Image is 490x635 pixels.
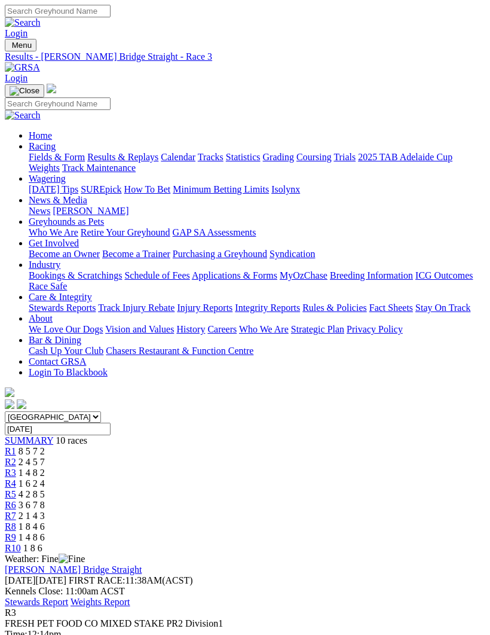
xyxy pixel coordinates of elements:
a: Who We Are [239,324,289,334]
span: 4 2 8 5 [19,489,45,499]
a: R10 [5,543,21,553]
a: Syndication [269,249,315,259]
a: Tracks [198,152,223,162]
span: [DATE] [5,575,36,585]
a: Grading [263,152,294,162]
a: How To Bet [124,184,171,194]
a: Bar & Dining [29,335,81,345]
a: Weights Report [71,597,130,607]
a: Integrity Reports [235,303,300,313]
a: Stay On Track [415,303,470,313]
a: R9 [5,532,16,542]
input: Search [5,97,111,110]
img: Search [5,17,41,28]
span: R6 [5,500,16,510]
a: Track Injury Rebate [98,303,174,313]
a: R1 [5,446,16,456]
a: Stewards Report [5,597,68,607]
a: 2025 TAB Adelaide Cup [358,152,452,162]
a: Who We Are [29,227,78,237]
a: Become an Owner [29,249,100,259]
span: R4 [5,478,16,489]
img: GRSA [5,62,40,73]
a: R8 [5,521,16,532]
a: SUREpick [81,184,121,194]
img: Search [5,110,41,121]
div: About [29,324,485,335]
span: 2 1 4 3 [19,511,45,521]
a: Retire Your Greyhound [81,227,170,237]
button: Toggle navigation [5,39,36,51]
a: Results & Replays [87,152,158,162]
div: Bar & Dining [29,346,485,356]
a: News [29,206,50,216]
a: GAP SA Assessments [173,227,256,237]
a: Become a Trainer [102,249,170,259]
span: 10 races [56,435,87,445]
span: R3 [5,607,16,618]
a: Breeding Information [330,270,413,280]
a: We Love Our Dogs [29,324,103,334]
a: Get Involved [29,238,79,248]
span: 8 5 7 2 [19,446,45,456]
a: Greyhounds as Pets [29,216,104,227]
span: 1 8 6 [23,543,42,553]
a: Statistics [226,152,261,162]
span: 1 4 8 6 [19,532,45,542]
div: News & Media [29,206,485,216]
a: Chasers Restaurant & Function Centre [106,346,253,356]
a: Care & Integrity [29,292,92,302]
img: twitter.svg [17,399,26,409]
button: Toggle navigation [5,84,44,97]
a: Isolynx [271,184,300,194]
a: Contact GRSA [29,356,86,367]
div: Results - [PERSON_NAME] Bridge Straight - Race 3 [5,51,485,62]
span: R7 [5,511,16,521]
a: Login To Blackbook [29,367,108,377]
span: 1 4 8 2 [19,468,45,478]
a: ICG Outcomes [415,270,473,280]
a: Coursing [296,152,332,162]
span: 3 6 7 8 [19,500,45,510]
a: News & Media [29,195,87,205]
a: Login [5,73,27,83]
span: Menu [12,41,32,50]
a: [PERSON_NAME] [53,206,128,216]
a: SUMMARY [5,435,53,445]
span: [DATE] [5,575,66,585]
a: R5 [5,489,16,499]
a: Industry [29,260,60,270]
a: Stewards Reports [29,303,96,313]
a: Applications & Forms [192,270,277,280]
a: Race Safe [29,281,67,291]
img: logo-grsa-white.png [5,387,14,397]
a: Cash Up Your Club [29,346,103,356]
span: 11:38AM(ACST) [69,575,193,585]
a: Privacy Policy [347,324,403,334]
a: Home [29,130,52,141]
span: 2 4 5 7 [19,457,45,467]
a: Fields & Form [29,152,85,162]
div: Industry [29,270,485,292]
img: Close [10,86,39,96]
img: logo-grsa-white.png [47,84,56,93]
span: 1 8 4 6 [19,521,45,532]
a: Login [5,28,27,38]
a: R3 [5,468,16,478]
div: Get Involved [29,249,485,260]
a: Calendar [161,152,195,162]
div: Wagering [29,184,485,195]
span: 1 6 2 4 [19,478,45,489]
div: Care & Integrity [29,303,485,313]
a: Rules & Policies [302,303,367,313]
a: Racing [29,141,56,151]
a: R2 [5,457,16,467]
img: Fine [59,554,85,564]
a: [DATE] Tips [29,184,78,194]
